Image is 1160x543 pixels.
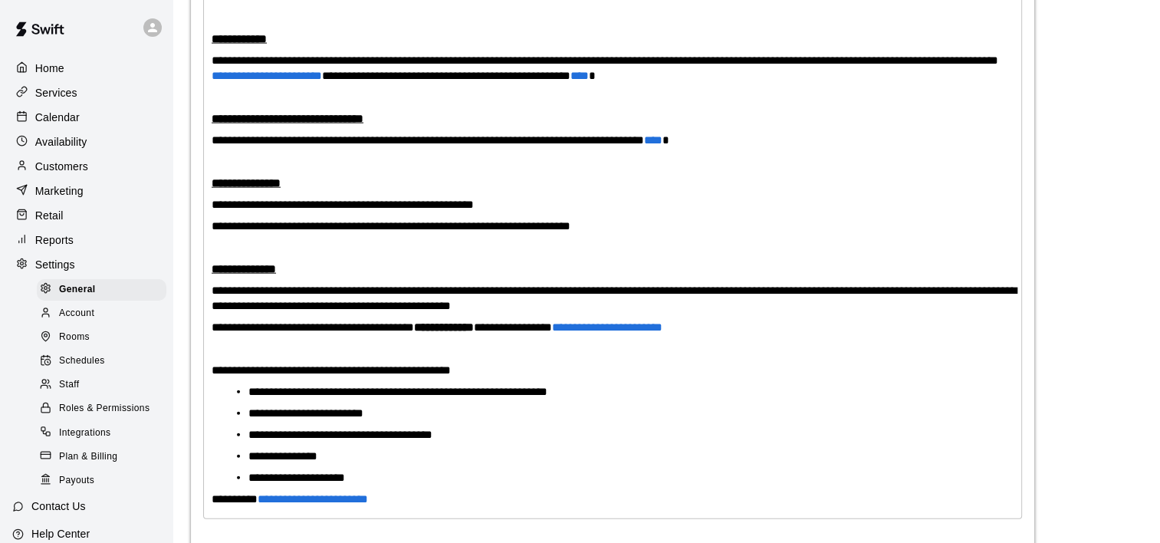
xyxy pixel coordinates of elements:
p: Contact Us [31,499,86,514]
span: General [59,282,96,298]
a: Reports [12,229,160,252]
div: Plan & Billing [37,446,166,468]
span: Plan & Billing [59,449,117,465]
span: Rooms [59,330,90,345]
p: Reports [35,232,74,248]
p: Marketing [35,183,84,199]
a: Retail [12,204,160,227]
p: Settings [35,257,75,272]
a: Integrations [37,421,173,445]
span: Payouts [59,473,94,489]
a: Staff [37,374,173,397]
a: General [37,278,173,301]
p: Retail [35,208,64,223]
a: Home [12,57,160,80]
span: Integrations [59,426,111,441]
a: Settings [12,253,160,276]
a: Payouts [37,469,173,492]
span: Roles & Permissions [59,401,150,416]
div: Staff [37,374,166,396]
p: Help Center [31,526,90,541]
div: Integrations [37,423,166,444]
p: Services [35,85,77,100]
span: Staff [59,377,79,393]
a: Account [37,301,173,325]
a: Availability [12,130,160,153]
div: Rooms [37,327,166,348]
p: Calendar [35,110,80,125]
span: Account [59,306,94,321]
p: Home [35,61,64,76]
a: Roles & Permissions [37,397,173,421]
div: Schedules [37,350,166,372]
a: Rooms [37,326,173,350]
p: Customers [35,159,88,174]
span: Schedules [59,354,105,369]
div: Roles & Permissions [37,398,166,420]
a: Marketing [12,179,160,202]
a: Schedules [37,350,173,374]
a: Services [12,81,160,104]
div: General [37,279,166,301]
a: Calendar [12,106,160,129]
a: Customers [12,155,160,178]
p: Availability [35,134,87,150]
div: Account [37,303,166,324]
div: Payouts [37,470,166,492]
a: Plan & Billing [37,445,173,469]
